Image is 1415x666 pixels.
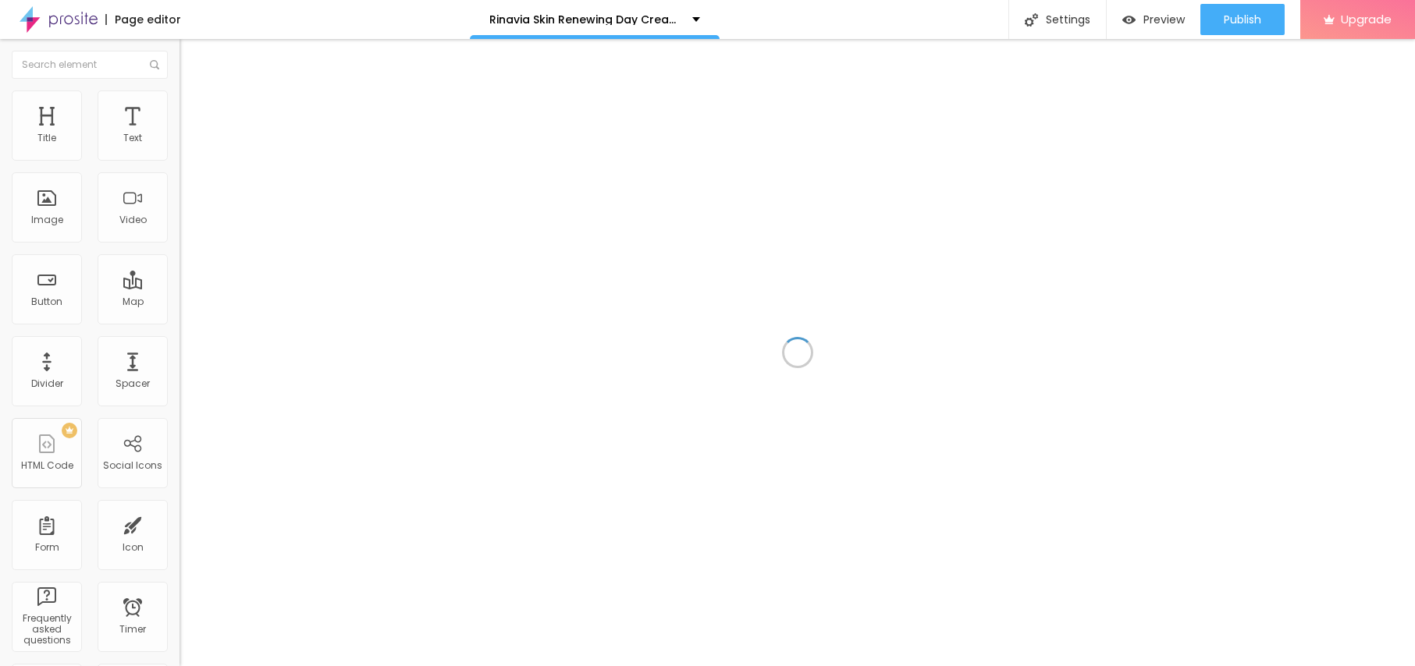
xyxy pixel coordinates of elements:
[37,133,56,143] div: Title
[1341,12,1392,26] span: Upgrade
[1143,13,1185,26] span: Preview
[1025,13,1038,27] img: Icone
[105,14,181,25] div: Page editor
[1122,13,1136,27] img: view-1.svg
[1224,13,1261,26] span: Publish
[31,378,63,389] div: Divider
[35,542,59,553] div: Form
[116,378,150,389] div: Spacer
[103,460,162,471] div: Social Icons
[21,460,73,471] div: HTML Code
[119,624,146,635] div: Timer
[12,51,168,79] input: Search element
[1107,4,1200,35] button: Preview
[123,296,144,307] div: Map
[16,613,77,647] div: Frequently asked questions
[150,60,159,69] img: Icone
[123,133,142,143] div: Text
[1200,4,1285,35] button: Publish
[123,542,144,553] div: Icon
[119,214,147,225] div: Video
[489,14,681,25] p: Rinavia Skin Renewing Day Cream [GEOGRAPHIC_DATA]
[31,296,62,307] div: Button
[31,214,63,225] div: Image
